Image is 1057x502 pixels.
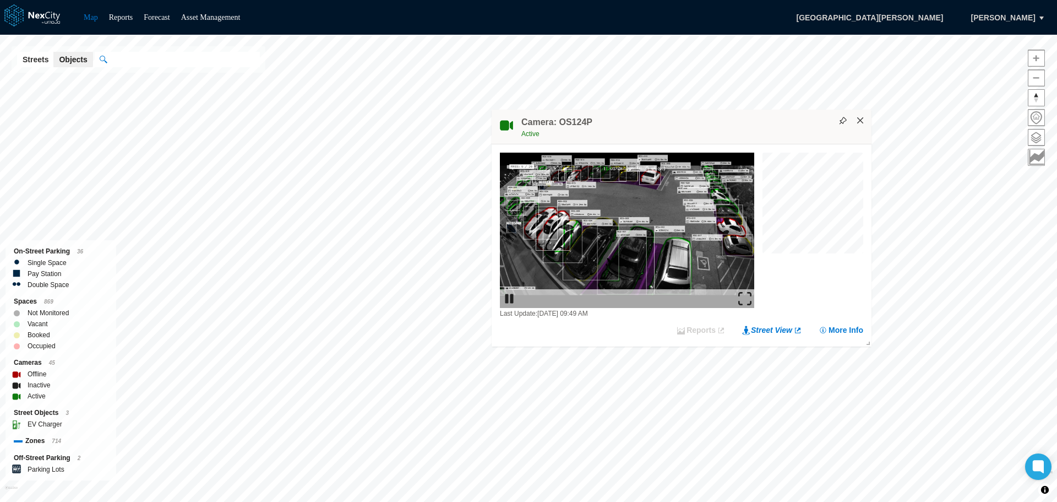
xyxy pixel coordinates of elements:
[28,464,64,475] label: Parking Lots
[28,419,62,430] label: EV Charger
[742,325,802,336] a: Street View
[1028,50,1045,67] button: Zoom in
[23,54,48,65] span: Streets
[28,307,69,319] label: Not Monitored
[14,296,108,307] div: Spaces
[28,369,46,380] label: Offline
[14,246,108,257] div: On-Street Parking
[78,455,81,461] span: 2
[109,13,133,21] a: Reports
[59,54,87,65] span: Objects
[14,452,108,464] div: Off-Street Parking
[14,357,108,369] div: Cameras
[1028,129,1045,146] button: Layers management
[819,325,863,336] button: More Info
[738,292,751,305] img: expand
[784,8,955,27] span: [GEOGRAPHIC_DATA][PERSON_NAME]
[17,52,54,67] button: Streets
[28,257,67,268] label: Single Space
[77,249,83,255] span: 36
[28,319,47,330] label: Vacant
[53,52,92,67] button: Objects
[1042,484,1048,496] span: Toggle attribution
[28,268,61,279] label: Pay Station
[144,13,170,21] a: Forecast
[1028,90,1044,106] span: Reset bearing to north
[66,410,69,416] span: 3
[28,380,50,391] label: Inactive
[829,325,863,336] span: More Info
[856,116,865,126] button: Close popup
[521,116,592,128] h4: Camera: OS124P
[28,330,50,341] label: Booked
[1028,50,1044,66] span: Zoom in
[14,435,108,447] div: Zones
[44,299,53,305] span: 869
[14,407,108,419] div: Street Objects
[500,153,754,308] img: video
[960,8,1047,27] button: [PERSON_NAME]
[49,360,55,366] span: 45
[503,292,516,305] img: play
[1028,149,1045,166] button: Key metrics
[500,308,754,319] div: Last Update: [DATE] 09:49 AM
[1028,69,1045,87] button: Zoom out
[28,341,56,352] label: Occupied
[1038,483,1051,496] button: Toggle attribution
[28,279,69,290] label: Double Space
[762,153,863,253] canvas: Map
[1028,89,1045,106] button: Reset bearing to north
[52,438,61,444] span: 714
[181,13,241,21] a: Asset Management
[521,130,540,138] span: Active
[1028,70,1044,86] span: Zoom out
[1028,109,1045,126] button: Home
[84,13,98,21] a: Map
[28,391,46,402] label: Active
[839,117,847,125] img: svg%3e
[971,12,1036,23] span: [PERSON_NAME]
[5,486,18,499] a: Mapbox homepage
[751,325,792,336] span: Street View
